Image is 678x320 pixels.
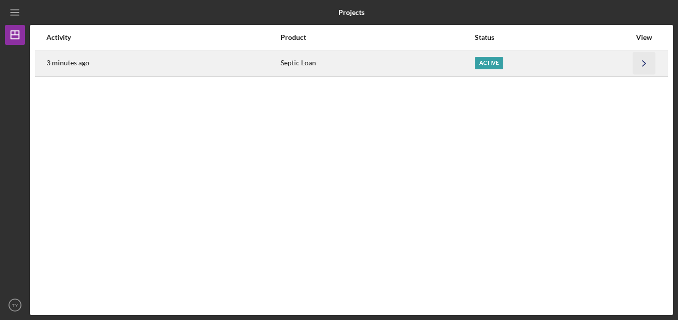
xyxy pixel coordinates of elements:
[12,303,18,308] text: TY
[281,33,474,41] div: Product
[46,33,280,41] div: Activity
[339,8,364,16] b: Projects
[46,59,89,67] time: 2025-08-18 19:28
[475,33,631,41] div: Status
[5,295,25,315] button: TY
[281,51,474,76] div: Septic Loan
[632,33,657,41] div: View
[475,57,503,69] div: Active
